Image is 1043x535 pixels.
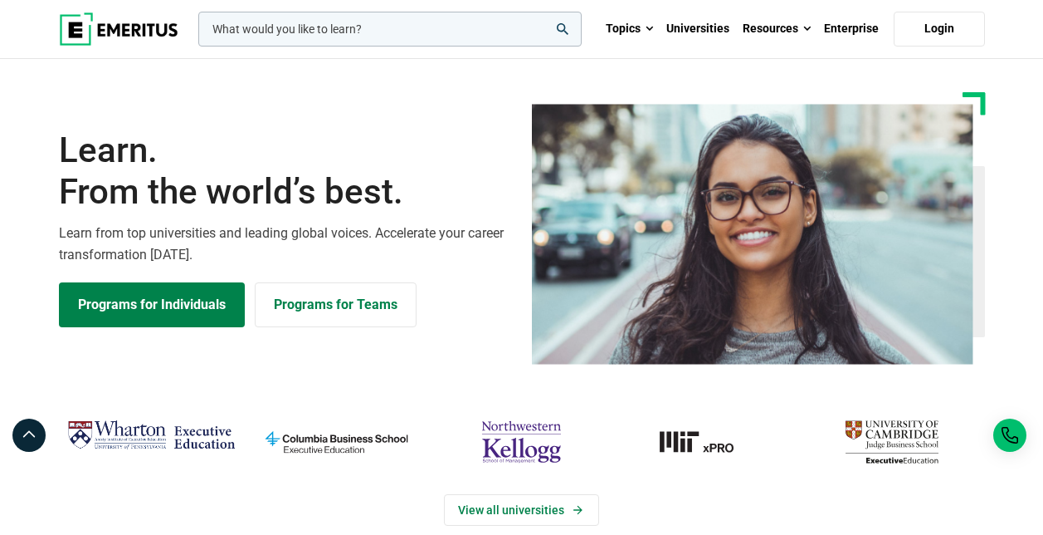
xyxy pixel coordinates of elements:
[622,415,791,469] img: MIT xPRO
[59,171,512,213] span: From the world’s best.
[67,415,236,456] img: Wharton Executive Education
[532,104,973,365] img: Learn from the world's best
[622,415,791,469] a: MIT-xPRO
[59,282,245,327] a: Explore Programs
[444,494,599,526] a: View Universities
[437,415,606,469] img: northwestern-kellogg
[198,12,582,47] input: woocommerce-product-search-field-0
[252,415,421,469] img: columbia-business-school
[894,12,985,47] a: Login
[255,282,417,327] a: Explore for Business
[807,415,976,469] img: cambridge-judge-business-school
[59,223,512,265] p: Learn from top universities and leading global voices. Accelerate your career transformation [DATE].
[59,130,512,214] h1: Learn.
